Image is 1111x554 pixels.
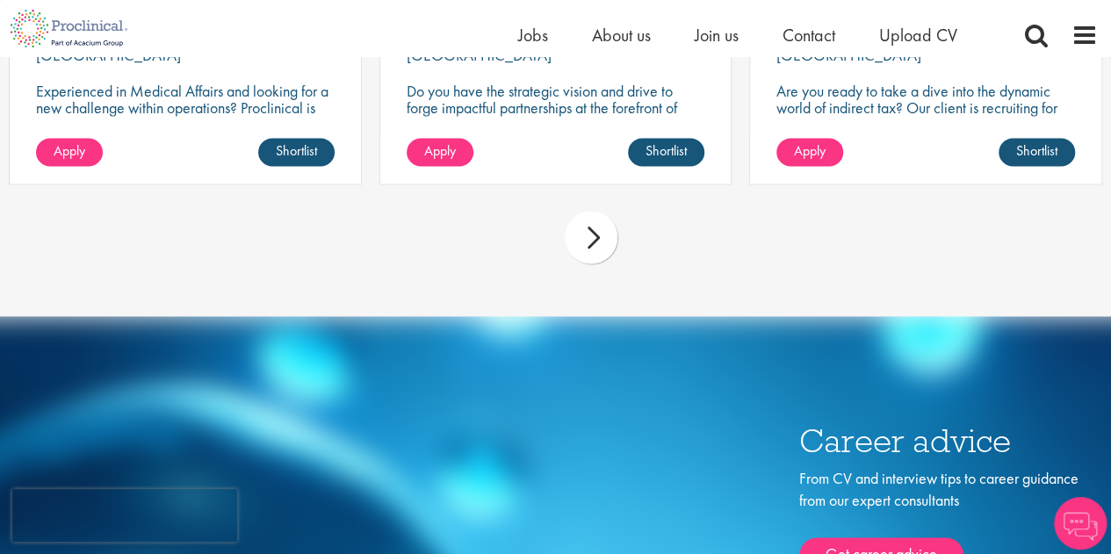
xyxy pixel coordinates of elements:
a: Join us [695,24,739,47]
a: Shortlist [628,138,704,166]
span: Apply [794,141,826,160]
p: Are you ready to take a dive into the dynamic world of indirect tax? Our client is recruiting for... [776,83,1075,149]
a: Shortlist [999,138,1075,166]
a: Shortlist [258,138,335,166]
iframe: reCAPTCHA [12,489,237,542]
span: Apply [424,141,456,160]
p: Do you have the strategic vision and drive to forge impactful partnerships at the forefront of ph... [407,83,705,166]
div: next [565,211,617,263]
h3: Career advice [799,423,1098,457]
a: About us [592,24,651,47]
p: Experienced in Medical Affairs and looking for a new challenge within operations? Proclinical is ... [36,83,335,149]
a: Contact [783,24,835,47]
a: Jobs [518,24,548,47]
img: Chatbot [1054,497,1107,550]
a: Upload CV [879,24,957,47]
a: Apply [36,138,103,166]
span: Apply [54,141,85,160]
a: Apply [407,138,473,166]
a: Apply [776,138,843,166]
